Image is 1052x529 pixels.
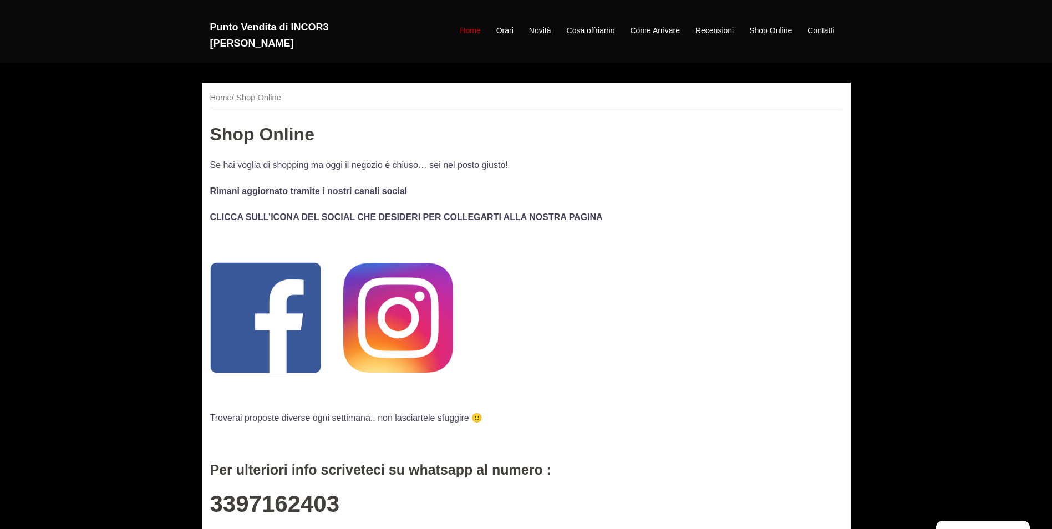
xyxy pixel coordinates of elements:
a: Contatti [807,24,834,38]
h2: 3397162403 [210,491,842,517]
a: Home [460,24,480,38]
a: Shop Online [749,24,792,38]
h3: Shop Online [210,125,842,144]
a: Novità [529,24,551,38]
h4: Per ulteriori info scriveteci su whatsapp al numero : [210,462,842,478]
p: Troverai proposte diverse ogni settimana.. non lasciartele sfuggire 🙂 [210,410,842,425]
p: Se hai voglia di shopping ma oggi il negozio è chiuso… sei nel posto giusto! [210,157,842,172]
h2: Punto Vendita di INCOR3 [PERSON_NAME] [210,19,410,52]
strong: CLICCA SULL’ICONA DEL SOCIAL CHE DESIDERI PER COLLEGARTI ALLA NOSTRA PAGINA [210,212,603,222]
a: Recensioni [695,24,734,38]
a: Cosa offriamo [567,24,615,38]
b: Rimani aggiornato tramite i nostri canali social [210,186,408,196]
a: Orari [496,24,514,38]
nav: / Shop Online [210,91,842,108]
a: Home [210,93,232,102]
a: Come Arrivare [630,24,679,38]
